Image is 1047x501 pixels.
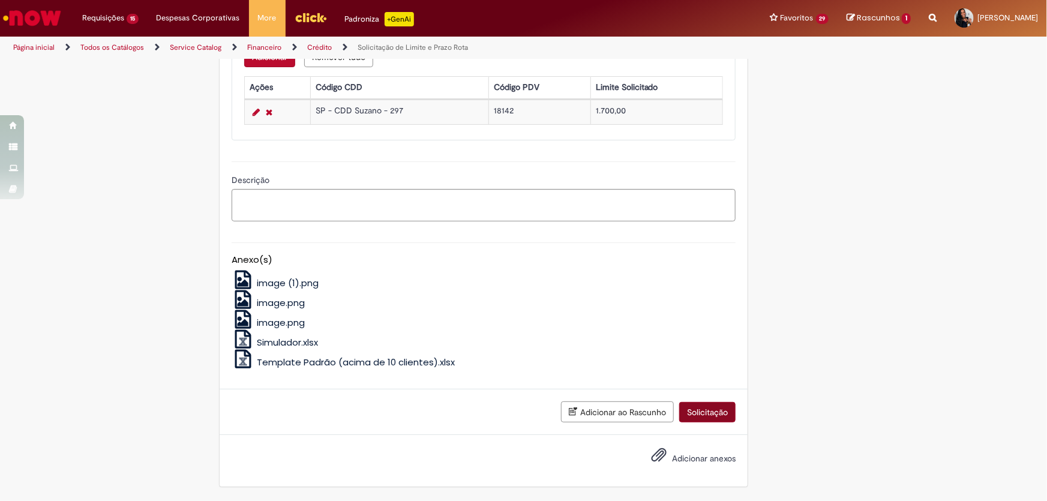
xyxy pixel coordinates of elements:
[590,100,723,124] td: 1.700,00
[232,296,305,309] a: image.png
[1,6,63,30] img: ServiceNow
[263,105,275,119] a: Remover linha 1
[232,189,736,221] textarea: Descrição
[847,13,911,24] a: Rascunhos
[590,76,723,98] th: Limite Solicitado
[232,316,305,329] a: image.png
[307,43,332,52] a: Crédito
[345,12,414,26] div: Padroniza
[781,12,814,24] span: Favoritos
[245,76,310,98] th: Ações
[157,12,240,24] span: Despesas Corporativas
[127,14,139,24] span: 15
[257,356,455,368] span: Template Padrão (acima de 10 clientes).xlsx
[232,255,736,265] h5: Anexo(s)
[977,13,1038,23] span: [PERSON_NAME]
[13,43,55,52] a: Página inicial
[358,43,468,52] a: Solicitação de Limite e Prazo Rota
[232,336,318,349] a: Simulador.xlsx
[672,453,736,464] span: Adicionar anexos
[489,76,591,98] th: Código PDV
[250,105,263,119] a: Editar Linha 1
[857,12,900,23] span: Rascunhos
[232,175,272,185] span: Descrição
[295,8,327,26] img: click_logo_yellow_360x200.png
[82,12,124,24] span: Requisições
[257,296,305,309] span: image.png
[232,277,319,289] a: image (1).png
[9,37,689,59] ul: Trilhas de página
[257,336,318,349] span: Simulador.xlsx
[80,43,144,52] a: Todos os Catálogos
[257,277,319,289] span: image (1).png
[648,444,670,472] button: Adicionar anexos
[310,100,488,124] td: SP - CDD Suzano - 297
[816,14,829,24] span: 29
[902,13,911,24] span: 1
[310,76,488,98] th: Código CDD
[257,316,305,329] span: image.png
[561,401,674,422] button: Adicionar ao Rascunho
[489,100,591,124] td: 18142
[679,402,736,422] button: Solicitação
[258,12,277,24] span: More
[232,356,455,368] a: Template Padrão (acima de 10 clientes).xlsx
[247,43,281,52] a: Financeiro
[385,12,414,26] p: +GenAi
[170,43,221,52] a: Service Catalog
